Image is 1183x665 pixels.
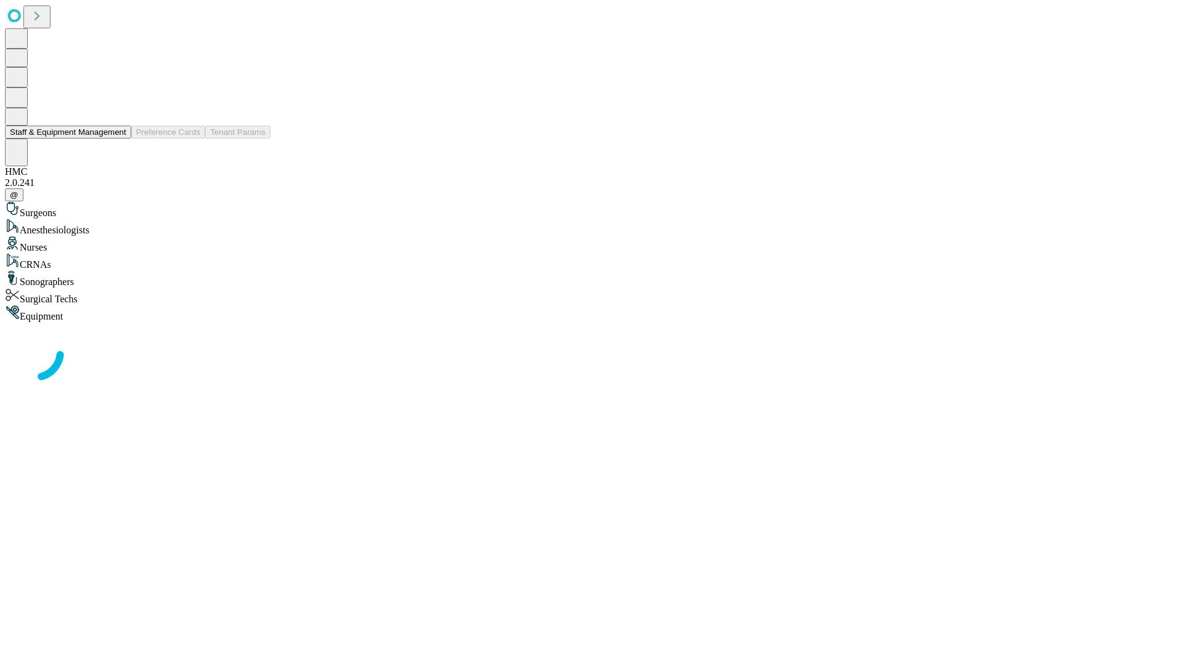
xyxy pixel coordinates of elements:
[5,219,1178,236] div: Anesthesiologists
[5,166,1178,177] div: HMC
[131,126,205,139] button: Preference Cards
[5,188,23,201] button: @
[5,305,1178,322] div: Equipment
[5,270,1178,288] div: Sonographers
[5,177,1178,188] div: 2.0.241
[5,236,1178,253] div: Nurses
[5,126,131,139] button: Staff & Equipment Management
[205,126,270,139] button: Tenant Params
[5,201,1178,219] div: Surgeons
[5,253,1178,270] div: CRNAs
[5,288,1178,305] div: Surgical Techs
[10,190,18,199] span: @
